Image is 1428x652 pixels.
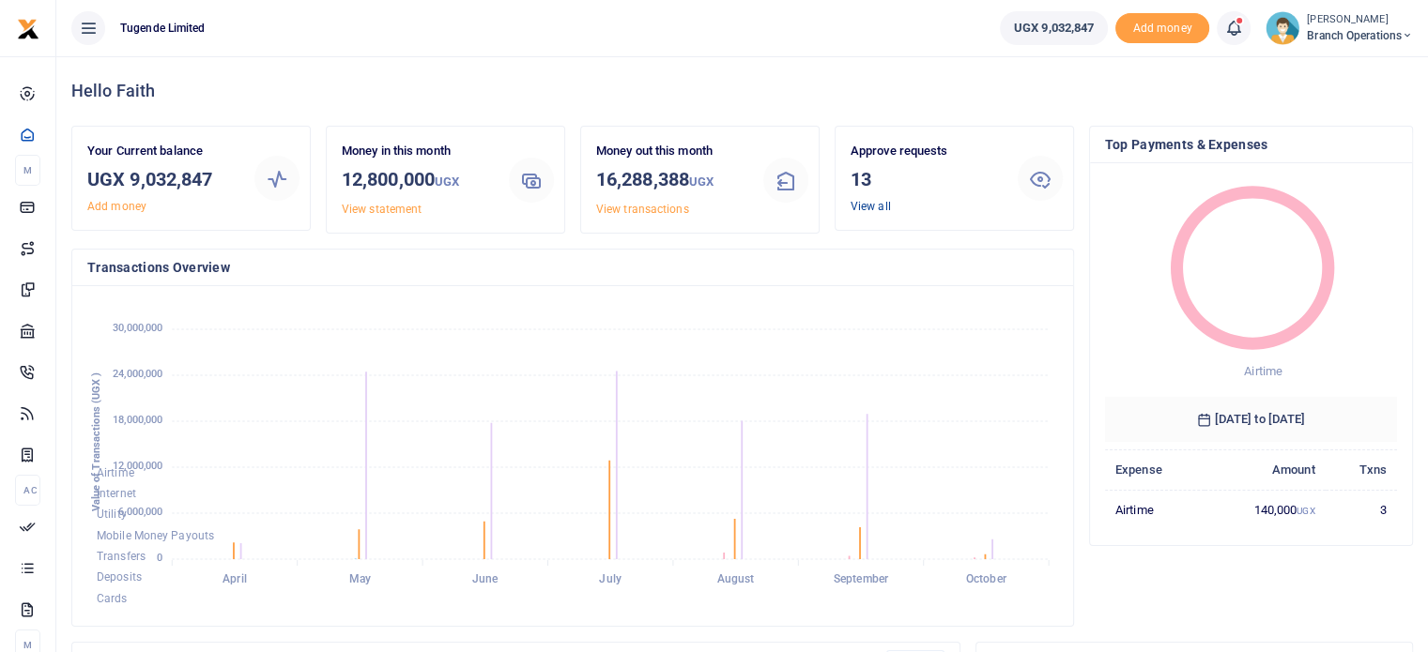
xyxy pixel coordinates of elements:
tspan: 6,000,000 [118,506,162,518]
a: Add money [1115,20,1209,34]
tspan: 30,000,000 [113,322,162,334]
span: Transfers [97,550,146,563]
small: UGX [1297,506,1314,516]
span: Branch Operations [1307,27,1413,44]
a: UGX 9,032,847 [1000,11,1108,45]
td: 140,000 [1205,490,1326,529]
td: 3 [1326,490,1397,529]
p: Your Current balance [87,142,239,161]
tspan: 18,000,000 [113,414,162,426]
h6: [DATE] to [DATE] [1105,397,1397,442]
a: logo-small logo-large logo-large [17,21,39,35]
td: Airtime [1105,490,1205,529]
p: Money out this month [596,142,748,161]
tspan: October [966,572,1007,585]
span: Utility [97,508,127,522]
span: Cards [97,592,128,605]
th: Expense [1105,449,1205,490]
h3: 16,288,388 [596,165,748,196]
li: Ac [15,475,40,506]
h3: 13 [851,165,1003,193]
a: profile-user [PERSON_NAME] Branch Operations [1266,11,1413,45]
tspan: 12,000,000 [113,460,162,472]
span: UGX 9,032,847 [1014,19,1094,38]
span: Internet [97,487,136,500]
th: Txns [1326,449,1397,490]
li: Wallet ballance [992,11,1115,45]
tspan: 0 [157,552,162,564]
th: Amount [1205,449,1326,490]
p: Approve requests [851,142,1003,161]
a: View transactions [596,203,689,216]
small: UGX [689,174,714,189]
tspan: May [349,572,371,585]
h4: Top Payments & Expenses [1105,134,1397,155]
span: Airtime [1244,364,1282,378]
li: M [15,155,40,186]
img: profile-user [1266,11,1299,45]
tspan: 24,000,000 [113,368,162,380]
span: Airtime [97,466,134,479]
span: Tugende Limited [113,20,213,37]
tspan: June [472,572,499,585]
li: Toup your wallet [1115,13,1209,44]
h4: Transactions Overview [87,257,1058,278]
small: [PERSON_NAME] [1307,12,1413,28]
text: Value of Transactions (UGX ) [90,372,102,512]
tspan: April [223,572,247,585]
tspan: July [599,572,621,585]
tspan: September [834,572,889,585]
a: Add money [87,200,146,213]
span: Mobile Money Payouts [97,529,214,542]
a: View all [851,200,891,213]
tspan: August [717,572,755,585]
h3: 12,800,000 [342,165,494,196]
a: View statement [342,203,422,216]
small: UGX [435,174,459,189]
span: Add money [1115,13,1209,44]
span: Deposits [97,571,142,584]
img: logo-small [17,18,39,40]
h3: UGX 9,032,847 [87,165,239,193]
p: Money in this month [342,142,494,161]
h4: Hello Faith [71,81,1413,101]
